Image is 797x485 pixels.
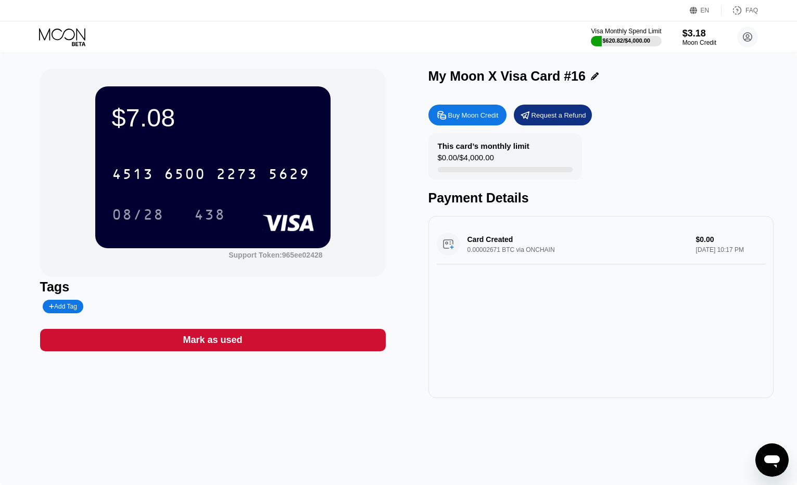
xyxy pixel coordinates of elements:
[40,329,386,351] div: Mark as used
[438,153,494,167] div: $0.00 / $4,000.00
[682,39,716,46] div: Moon Credit
[438,142,529,150] div: This card’s monthly limit
[183,334,242,346] div: Mark as used
[755,443,789,477] iframe: ปุ่มเพื่อเปิดใช้หน้าต่างการส่งข้อความ
[268,167,310,184] div: 5629
[186,201,233,227] div: 438
[428,190,774,206] div: Payment Details
[112,167,154,184] div: 4513
[514,105,592,125] div: Request a Refund
[112,208,164,224] div: 08/28
[112,103,314,132] div: $7.08
[229,251,322,259] div: Support Token:965ee02428
[43,300,83,313] div: Add Tag
[40,279,386,295] div: Tags
[448,111,499,120] div: Buy Moon Credit
[106,161,316,187] div: 4513650022735629
[701,7,710,14] div: EN
[164,167,206,184] div: 6500
[49,303,77,310] div: Add Tag
[532,111,586,120] div: Request a Refund
[745,7,758,14] div: FAQ
[591,28,661,46] div: Visa Monthly Spend Limit$620.82/$4,000.00
[591,28,661,35] div: Visa Monthly Spend Limit
[602,37,650,44] div: $620.82 / $4,000.00
[722,5,758,16] div: FAQ
[229,251,322,259] div: Support Token: 965ee02428
[194,208,225,224] div: 438
[216,167,258,184] div: 2273
[428,69,586,84] div: My Moon X Visa Card #16
[682,28,716,46] div: $3.18Moon Credit
[428,105,507,125] div: Buy Moon Credit
[690,5,722,16] div: EN
[104,201,172,227] div: 08/28
[682,28,716,39] div: $3.18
